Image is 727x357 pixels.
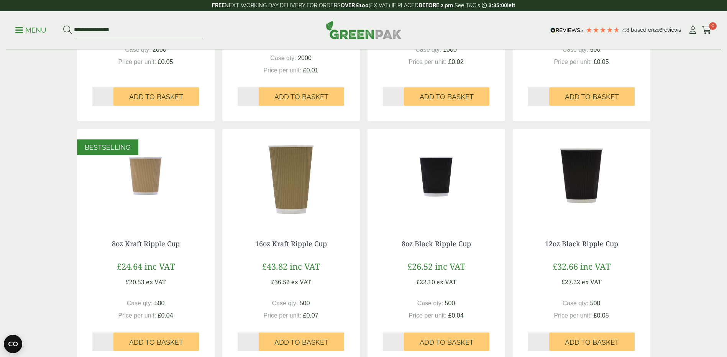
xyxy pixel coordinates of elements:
span: Add to Basket [129,93,183,101]
span: ex VAT [582,278,602,286]
span: £0.05 [594,312,609,319]
span: Case qty: [125,46,151,53]
span: Case qty: [563,46,589,53]
button: Add to Basket [113,332,199,351]
a: 0 [702,25,712,36]
span: 0 [709,22,717,30]
button: Open CMP widget [4,335,22,353]
span: ex VAT [146,278,166,286]
i: My Account [688,26,697,34]
span: Add to Basket [274,338,328,347]
span: Add to Basket [129,338,183,347]
span: 2000 [153,46,166,53]
span: Based on [631,27,654,33]
span: Price per unit: [263,312,301,319]
span: 500 [300,300,310,306]
span: 500 [590,46,601,53]
span: £0.05 [158,59,173,65]
strong: BEFORE 2 pm [418,2,453,8]
span: inc VAT [290,260,320,272]
img: GreenPak Supplies [326,21,402,39]
p: Menu [15,26,46,35]
span: Price per unit: [118,312,156,319]
span: £36.52 [271,278,290,286]
span: Price per unit: [409,59,446,65]
span: left [507,2,515,8]
span: ex VAT [291,278,311,286]
span: inc VAT [435,260,465,272]
span: £0.05 [594,59,609,65]
span: Price per unit: [554,59,592,65]
span: Add to Basket [565,338,619,347]
span: reviews [662,27,681,33]
span: 4.8 [622,27,631,33]
img: 16oz Kraft c [222,129,360,224]
button: Add to Basket [549,332,635,351]
span: 216 [654,27,662,33]
span: £0.01 [303,67,318,74]
button: Add to Basket [549,87,635,106]
button: Add to Basket [113,87,199,106]
span: Case qty: [417,300,443,306]
span: £0.04 [158,312,173,319]
span: Add to Basket [420,338,474,347]
span: 3:35:00 [489,2,507,8]
span: 500 [445,300,455,306]
a: 16oz Kraft Ripple Cup [255,239,327,248]
button: Add to Basket [259,332,344,351]
span: Add to Basket [274,93,328,101]
span: £20.53 [126,278,144,286]
span: BESTSELLING [85,143,131,151]
strong: OVER £100 [341,2,369,8]
span: Case qty: [272,300,298,306]
a: Menu [15,26,46,33]
span: £0.07 [303,312,318,319]
button: Add to Basket [404,332,489,351]
span: 2000 [298,55,312,61]
span: 500 [590,300,601,306]
img: 8oz Black Ripple Cup -0 [368,129,505,224]
span: Price per unit: [409,312,446,319]
span: Case qty: [563,300,589,306]
span: Price per unit: [554,312,592,319]
span: 1000 [443,46,457,53]
span: Case qty: [270,55,296,61]
button: Add to Basket [259,87,344,106]
span: Add to Basket [565,93,619,101]
a: 8oz Black Ripple Cup [402,239,471,248]
a: 12oz Black Ripple Cup [545,239,618,248]
span: Add to Basket [420,93,474,101]
span: Case qty: [127,300,153,306]
span: £24.64 [117,260,142,272]
span: Price per unit: [118,59,156,65]
button: Add to Basket [404,87,489,106]
img: REVIEWS.io [550,28,584,33]
strong: FREE [212,2,225,8]
span: ex VAT [437,278,456,286]
img: 12oz Black Ripple Cup-0 [513,129,650,224]
span: inc VAT [144,260,175,272]
a: See T&C's [455,2,480,8]
span: £43.82 [262,260,287,272]
span: £32.66 [553,260,578,272]
span: Case qty: [415,46,441,53]
span: £26.52 [407,260,433,272]
a: 8oz Kraft Ripple Cup [112,239,180,248]
span: £22.10 [416,278,435,286]
span: 500 [154,300,165,306]
span: £0.04 [448,312,464,319]
span: inc VAT [580,260,610,272]
div: 4.79 Stars [586,26,620,33]
i: Cart [702,26,712,34]
span: £0.02 [448,59,464,65]
img: 8oz Kraft Ripple Cup-0 [77,129,215,224]
span: Price per unit: [263,67,301,74]
span: £27.22 [561,278,580,286]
